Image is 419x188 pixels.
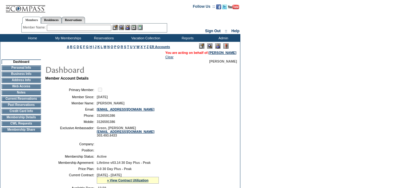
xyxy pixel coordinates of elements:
a: K [97,45,100,49]
td: Mobile: [48,120,94,124]
img: Impersonate [215,43,221,49]
span: Active [97,155,107,158]
td: Price Plan: [48,167,94,171]
a: ER Accounts [149,45,170,49]
td: Current Reservations [2,96,41,101]
a: M [104,45,106,49]
td: Web Access [2,84,41,89]
a: C [73,45,76,49]
td: Membership Status: [48,155,94,158]
td: Membership Details [2,115,41,120]
a: Subscribe to our YouTube Channel [228,6,239,10]
a: Sign Out [205,29,221,33]
td: Vacation Collection [121,34,169,42]
a: F [83,45,85,49]
img: Impersonate [125,25,130,30]
span: Lifetime v03.14 30 Day Plus - Peak [97,161,151,164]
img: Edit Mode [199,43,204,49]
img: View Mode [207,43,212,49]
a: E [80,45,82,49]
img: Log Concern/Member Elevation [223,43,229,49]
td: Member Since: [48,95,94,99]
img: pgTtlDashboard.gif [45,63,169,76]
a: Y [144,45,146,49]
span: [DATE] - [DATE] [97,173,122,177]
a: Follow us on Twitter [222,6,227,10]
td: Past Reservations [2,103,41,107]
a: [PERSON_NAME] [209,51,236,55]
a: [EMAIL_ADDRESS][DOMAIN_NAME] [97,130,154,133]
a: U [130,45,132,49]
a: B [70,45,73,49]
a: Help [231,29,239,33]
span: [PERSON_NAME] [97,101,124,105]
td: Personal Info [2,65,41,70]
span: 0-0 30 Day Plus - Peak [97,167,132,171]
td: Home [14,34,50,42]
div: Member Name: [23,25,47,30]
td: Phone: [48,114,94,117]
td: Member Name: [48,101,94,105]
td: CWL Requests [2,121,41,126]
a: D [77,45,79,49]
td: Membership Agreement: [48,161,94,164]
td: Notes [2,90,41,95]
span: [PERSON_NAME] [209,59,237,63]
td: Business Info [2,72,41,77]
a: Q [117,45,120,49]
td: Company: [48,142,94,146]
a: [EMAIL_ADDRESS][DOMAIN_NAME] [97,107,154,111]
a: » View Contract Utilization [107,178,149,182]
a: N [107,45,110,49]
img: b_edit.gif [113,25,118,30]
a: I [93,45,94,49]
a: G [86,45,88,49]
a: P [114,45,116,49]
td: Reports [169,34,205,42]
span: :: [225,29,227,33]
a: Become our fan on Facebook [216,6,221,10]
a: R [121,45,123,49]
td: My Memberships [50,34,85,42]
a: X [140,45,143,49]
a: H [90,45,92,49]
a: Reservations [62,17,85,23]
img: Follow us on Twitter [222,4,227,9]
a: J [95,45,96,49]
a: W [136,45,140,49]
span: 3126591386 [97,114,115,117]
a: V [133,45,136,49]
a: A [67,45,69,49]
td: Follow Us :: [193,4,215,11]
td: Address Info [2,78,41,83]
a: Members [22,17,41,24]
td: Admin [205,34,240,42]
td: Membership Share [2,127,41,132]
a: T [127,45,129,49]
td: Credit Card Info [2,109,41,114]
img: Become our fan on Facebook [216,4,221,9]
a: O [111,45,113,49]
span: Green, [PERSON_NAME] 303.493.6433 [97,126,154,137]
td: Position: [48,148,94,152]
span: 3126591386 [97,120,115,124]
img: View [119,25,124,30]
td: Dashboard [2,59,41,64]
td: Email: [48,107,94,111]
a: Z [147,45,149,49]
img: Reservations [131,25,136,30]
span: [DATE] [97,95,108,99]
td: Reservations [85,34,121,42]
a: S [124,45,126,49]
td: Exclusive Ambassador: [48,126,94,137]
a: L [101,45,103,49]
a: Clear [165,55,173,59]
span: You are acting on behalf of: [165,51,236,55]
b: Member Account Details [45,76,89,81]
td: Primary Member: [48,87,94,93]
a: Residences [41,17,62,23]
td: Current Contract: [48,173,94,184]
img: Subscribe to our YouTube Channel [228,5,239,9]
img: b_calculator.gif [137,25,143,30]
